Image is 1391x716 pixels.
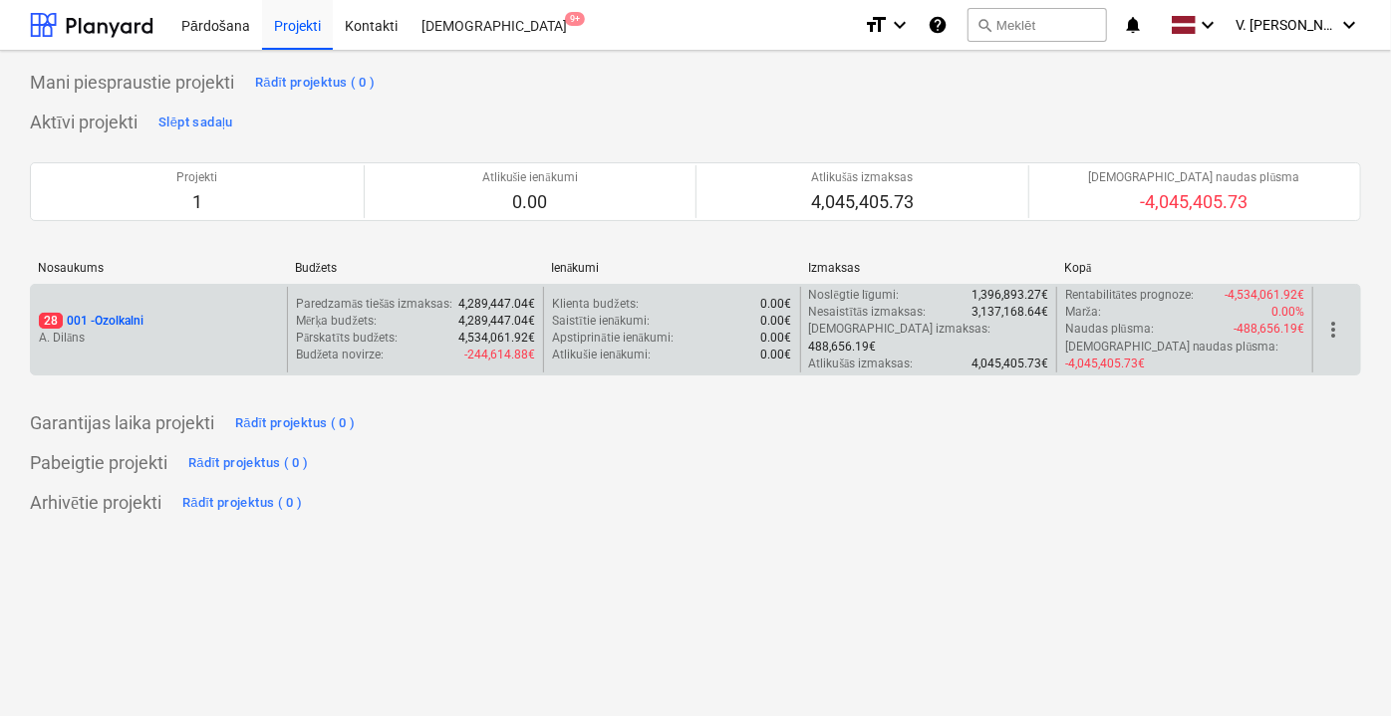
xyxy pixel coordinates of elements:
[928,13,948,37] i: Zināšanu pamats
[30,491,161,515] p: Arhivētie projekti
[30,111,138,134] p: Aktīvi projekti
[809,304,927,321] p: Nesaistītās izmaksas :
[1064,261,1305,276] div: Kopā
[177,487,308,519] button: Rādīt projektus ( 0 )
[972,287,1048,304] p: 1,396,893.27€
[39,330,279,347] p: A. Dilāns
[552,296,638,313] p: Klienta budžets :
[968,8,1107,42] button: Meklēt
[565,12,585,26] span: 9+
[552,330,674,347] p: Apstiprinātie ienākumi :
[1089,190,1300,214] p: -4,045,405.73
[809,356,914,372] p: Atlikušās izmaksas :
[39,313,63,329] span: 28
[551,261,792,276] div: Ienākumi
[153,107,238,138] button: Slēpt sadaļu
[811,169,914,186] p: Atlikušās izmaksas
[976,17,992,33] span: search
[552,313,650,330] p: Saistītie ienākumi :
[761,347,792,363] p: 0.00€
[296,330,398,347] p: Pārskatīts budžets :
[761,296,792,313] p: 0.00€
[1089,169,1300,186] p: [DEMOGRAPHIC_DATA] naudas plūsma
[158,112,233,134] div: Slēpt sadaļu
[864,13,888,37] i: format_size
[30,71,234,95] p: Mani piespraustie projekti
[30,451,167,475] p: Pabeigtie projekti
[38,261,279,275] div: Nosaukums
[295,261,536,276] div: Budžets
[458,296,535,313] p: 4,289,447.04€
[809,287,900,304] p: Noslēgtie līgumi :
[972,356,1048,372] p: 4,045,405.73€
[811,190,914,214] p: 4,045,405.73
[1123,13,1143,37] i: notifications
[1196,13,1220,37] i: keyboard_arrow_down
[39,313,143,330] p: 001 - Ozolkalni
[296,347,384,363] p: Budžeta novirze :
[250,67,381,99] button: Rādīt projektus ( 0 )
[1065,339,1279,356] p: [DEMOGRAPHIC_DATA] naudas plūsma :
[296,296,452,313] p: Paredzamās tiešās izmaksas :
[482,169,578,186] p: Atlikušie ienākumi
[255,72,376,95] div: Rādīt projektus ( 0 )
[458,330,535,347] p: 4,534,061.92€
[552,347,651,363] p: Atlikušie ienākumi :
[1065,356,1145,372] p: -4,045,405.73€
[176,190,217,214] p: 1
[761,313,792,330] p: 0.00€
[30,411,214,435] p: Garantijas laika projekti
[808,261,1049,275] div: Izmaksas
[458,313,535,330] p: 4,289,447.04€
[1337,13,1361,37] i: keyboard_arrow_down
[761,330,792,347] p: 0.00€
[183,447,314,479] button: Rādīt projektus ( 0 )
[888,13,912,37] i: keyboard_arrow_down
[464,347,535,363] p: -244,614.88€
[809,321,991,338] p: [DEMOGRAPHIC_DATA] izmaksas :
[176,169,217,186] p: Projekti
[1225,287,1304,304] p: -4,534,061.92€
[482,190,578,214] p: 0.00
[1234,321,1304,338] p: -488,656.19€
[230,407,361,439] button: Rādīt projektus ( 0 )
[809,339,877,356] p: 488,656.19€
[296,313,377,330] p: Mērķa budžets :
[1321,318,1345,342] span: more_vert
[39,313,279,347] div: 28001 -OzolkalniA. Dilāns
[182,492,303,515] div: Rādīt projektus ( 0 )
[1065,321,1154,338] p: Naudas plūsma :
[235,412,356,435] div: Rādīt projektus ( 0 )
[972,304,1048,321] p: 3,137,168.64€
[188,452,309,475] div: Rādīt projektus ( 0 )
[1065,304,1101,321] p: Marža :
[1271,304,1304,321] p: 0.00%
[1065,287,1194,304] p: Rentabilitātes prognoze :
[1236,17,1335,33] span: V. [PERSON_NAME]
